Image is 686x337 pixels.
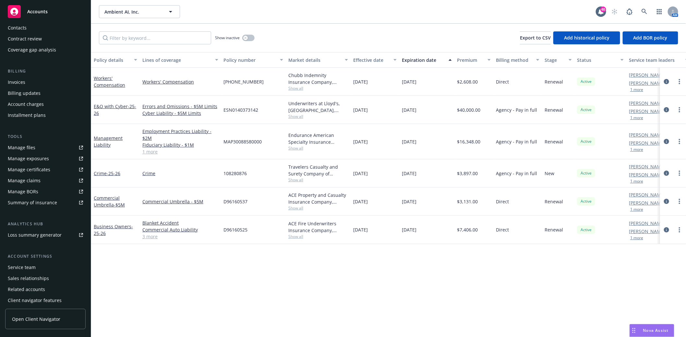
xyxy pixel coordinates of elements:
[630,236,643,240] button: 1 more
[8,23,27,33] div: Contacts
[353,78,368,85] span: [DATE]
[629,220,665,227] a: [PERSON_NAME]
[288,177,348,183] span: Show all
[142,148,218,155] a: 1 more
[629,72,665,78] a: [PERSON_NAME]
[94,103,136,116] a: E&O with Cyber
[140,52,221,68] button: Lines of coverage
[402,57,445,63] div: Expiration date
[8,45,56,55] div: Coverage gap analysis
[288,114,348,119] span: Show all
[5,197,86,208] a: Summary of insurance
[496,107,537,113] span: Agency - Pay in full
[402,198,416,205] span: [DATE]
[94,75,125,88] a: Workers' Compensation
[99,31,211,44] input: Filter by keyword...
[5,133,86,140] div: Tools
[5,45,86,55] a: Coverage gap analysis
[142,141,218,148] a: Fiduciary Liability - $1M
[545,107,563,113] span: Renewal
[630,148,643,152] button: 1 more
[545,57,565,63] div: Stage
[288,85,348,91] span: Show all
[399,52,454,68] button: Expiration date
[5,253,86,260] div: Account settings
[286,52,351,68] button: Market details
[580,139,593,144] span: Active
[5,3,86,21] a: Accounts
[402,170,416,177] span: [DATE]
[457,57,484,63] div: Premium
[676,226,683,234] a: more
[553,31,620,44] button: Add historical policy
[663,197,670,205] a: circleInformation
[142,110,218,117] a: Cyber Liability - $5M Limits
[8,88,41,98] div: Billing updates
[114,202,125,208] span: - $5M
[353,170,368,177] span: [DATE]
[663,78,670,85] a: circleInformation
[5,230,86,240] a: Loss summary generator
[8,197,57,208] div: Summary of insurance
[8,230,62,240] div: Loss summary generator
[457,226,478,233] span: $7,406.00
[142,78,218,85] a: Workers' Compensation
[5,295,86,306] a: Client navigator features
[676,106,683,114] a: more
[223,138,262,145] span: MAP30088580000
[608,5,621,18] a: Start snowing
[5,110,86,120] a: Installment plans
[5,153,86,164] span: Manage exposures
[223,107,258,113] span: ESN0140373142
[629,140,665,146] a: [PERSON_NAME]
[663,138,670,145] a: circleInformation
[574,52,626,68] button: Status
[8,77,25,87] div: Invoices
[94,135,123,148] a: Management Liability
[5,77,86,87] a: Invoices
[496,170,537,177] span: Agency - Pay in full
[676,169,683,177] a: more
[629,100,665,107] a: [PERSON_NAME]
[94,223,133,236] a: Business Owners
[545,78,563,85] span: Renewal
[520,35,551,41] span: Export to CSV
[5,164,86,175] a: Manage certificates
[630,179,643,183] button: 1 more
[142,128,218,141] a: Employment Practices Liability - $2M
[663,169,670,177] a: circleInformation
[545,138,563,145] span: Renewal
[288,192,348,205] div: ACE Property and Casualty Insurance Company, Chubb Group
[5,68,86,74] div: Billing
[633,35,668,41] span: Add BOR policy
[104,8,161,15] span: Ambient AI, Inc.
[288,57,341,63] div: Market details
[643,328,669,333] span: Nova Assist
[223,57,276,63] div: Policy number
[457,107,480,113] span: $40,000.00
[457,138,480,145] span: $16,348.00
[402,107,416,113] span: [DATE]
[629,163,665,170] a: [PERSON_NAME]
[351,52,399,68] button: Effective date
[630,324,638,337] div: Drag to move
[5,23,86,33] a: Contacts
[142,219,218,226] a: Blanket Accident
[457,198,478,205] span: $3,131.00
[8,142,35,153] div: Manage files
[663,226,670,234] a: circleInformation
[142,233,218,240] a: 3 more
[353,198,368,205] span: [DATE]
[288,163,348,177] div: Travelers Casualty and Surety Company of America, Travelers Insurance
[8,284,45,295] div: Related accounts
[629,131,665,138] a: [PERSON_NAME]
[623,5,636,18] a: Report a Bug
[5,221,86,227] div: Analytics hub
[580,227,593,233] span: Active
[353,226,368,233] span: [DATE]
[493,52,542,68] button: Billing method
[288,234,348,239] span: Show all
[8,110,46,120] div: Installment plans
[457,170,478,177] span: $3,897.00
[496,57,532,63] div: Billing method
